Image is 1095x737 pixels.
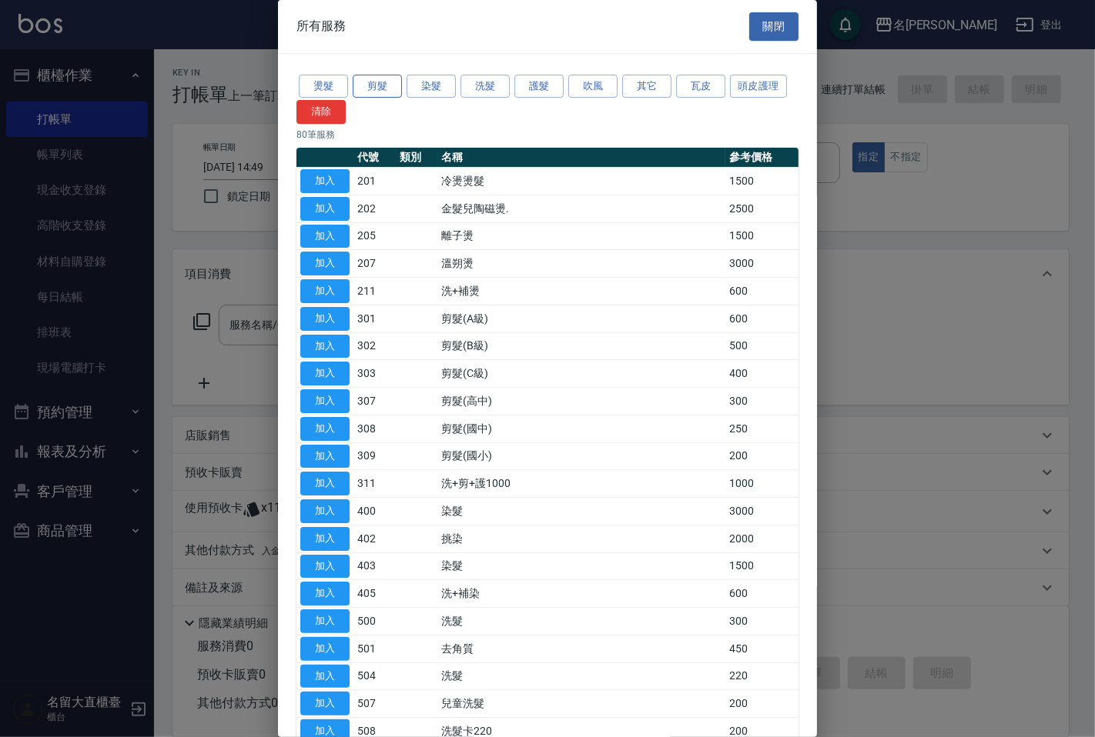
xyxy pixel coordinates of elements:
td: 501 [353,635,396,662]
td: 離子燙 [438,222,725,250]
td: 400 [353,498,396,525]
button: 加入 [300,362,350,385]
button: 加入 [300,307,350,331]
button: 加入 [300,417,350,441]
td: 1500 [725,222,799,250]
td: 220 [725,662,799,690]
td: 302 [353,332,396,360]
td: 402 [353,525,396,552]
button: 吹風 [568,75,618,98]
button: 關閉 [749,12,799,41]
button: 剪髮 [353,75,402,98]
td: 201 [353,168,396,195]
td: 挑染 [438,525,725,552]
td: 去角質 [438,635,725,662]
td: 2000 [725,525,799,552]
button: 加入 [300,665,350,689]
td: 303 [353,360,396,388]
td: 301 [353,305,396,332]
td: 染髮 [438,552,725,580]
button: 染髮 [407,75,456,98]
td: 300 [725,608,799,635]
button: 加入 [300,279,350,303]
button: 加入 [300,499,350,523]
button: 加入 [300,225,350,248]
button: 加入 [300,582,350,605]
button: 加入 [300,197,350,221]
td: 500 [353,608,396,635]
td: 染髮 [438,498,725,525]
button: 加入 [300,637,350,661]
td: 洗+剪+護1000 [438,470,725,498]
td: 211 [353,278,396,305]
td: 200 [725,442,799,470]
th: 參考價格 [725,148,799,168]
button: 瓦皮 [676,75,725,98]
td: 1500 [725,168,799,195]
th: 名稱 [438,148,725,168]
button: 加入 [300,527,350,551]
td: 308 [353,415,396,442]
td: 405 [353,580,396,608]
td: 309 [353,442,396,470]
td: 507 [353,690,396,718]
th: 代號 [353,148,396,168]
td: 300 [725,388,799,415]
button: 燙髮 [299,75,348,98]
td: 剪髮(國小) [438,442,725,470]
button: 加入 [300,445,350,469]
p: 80 筆服務 [296,128,799,142]
td: 400 [725,360,799,388]
td: 洗+補燙 [438,278,725,305]
button: 加入 [300,335,350,358]
td: 207 [353,250,396,278]
td: 1500 [725,552,799,580]
button: 加入 [300,609,350,633]
td: 200 [725,690,799,718]
td: 311 [353,470,396,498]
td: 307 [353,388,396,415]
td: 剪髮(A級) [438,305,725,332]
button: 加入 [300,472,350,495]
button: 加入 [300,252,350,275]
td: 202 [353,195,396,222]
button: 加入 [300,555,350,579]
button: 加入 [300,169,350,193]
td: 2500 [725,195,799,222]
td: 600 [725,580,799,608]
td: 洗+補染 [438,580,725,608]
td: 250 [725,415,799,442]
td: 1000 [725,470,799,498]
td: 450 [725,635,799,662]
button: 其它 [622,75,671,98]
button: 頭皮護理 [730,75,787,98]
td: 金髮兒陶磁燙. [438,195,725,222]
td: 冷燙燙髮 [438,168,725,195]
td: 剪髮(高中) [438,388,725,415]
td: 溫朔燙 [438,250,725,278]
td: 600 [725,278,799,305]
td: 洗髮 [438,608,725,635]
button: 護髮 [514,75,564,98]
td: 500 [725,332,799,360]
th: 類別 [396,148,438,168]
button: 加入 [300,389,350,413]
button: 洗髮 [460,75,510,98]
td: 3000 [725,498,799,525]
td: 205 [353,222,396,250]
td: 403 [353,552,396,580]
td: 剪髮(B級) [438,332,725,360]
td: 600 [725,305,799,332]
td: 3000 [725,250,799,278]
button: 清除 [296,100,346,124]
span: 所有服務 [296,18,346,34]
td: 剪髮(國中) [438,415,725,442]
td: 兒童洗髮 [438,690,725,718]
td: 504 [353,662,396,690]
button: 加入 [300,692,350,715]
td: 洗髮 [438,662,725,690]
td: 剪髮(C級) [438,360,725,388]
